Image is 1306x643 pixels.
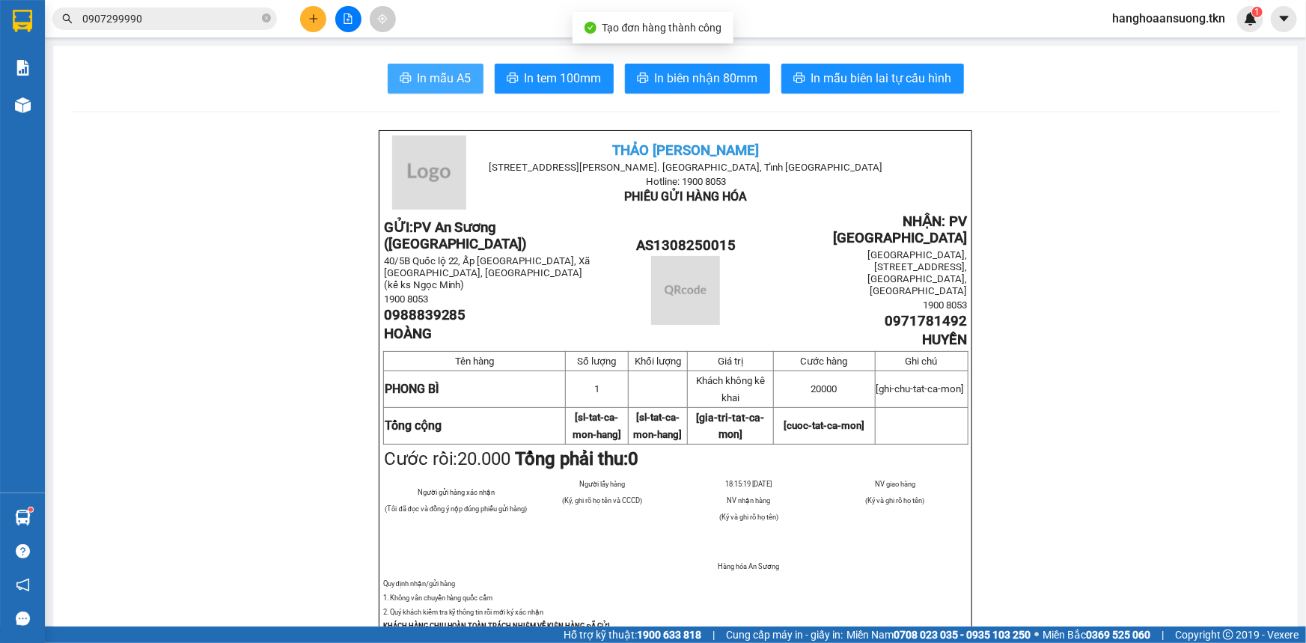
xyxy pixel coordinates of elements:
span: (Ký và ghi rõ họ tên) [865,496,924,505]
span: THẢO [PERSON_NAME] [613,142,760,159]
img: qr-code [651,256,720,325]
sup: 1 [1252,7,1263,17]
span: | [1162,627,1164,643]
span: check-circle [585,22,596,34]
span: | [712,627,715,643]
span: (Ký, ghi rõ họ tên và CCCD) [562,496,642,505]
span: Tạo đơn hàng thành công [602,22,722,34]
span: Hotline: 1900 8053 [646,176,726,187]
img: logo-vxr [13,10,32,32]
span: Miền Nam [846,627,1031,643]
span: notification [16,578,30,592]
span: Ghi chú [906,356,938,367]
span: printer [400,72,412,86]
button: printerIn mẫu biên lai tự cấu hình [781,64,964,94]
span: close-circle [262,13,271,22]
span: 1. Không vân chuyển hàng quốc cấm [383,594,493,602]
li: Hotline: 1900 8153 [140,55,626,74]
span: 40/5B Quốc lộ 22, Ấp [GEOGRAPHIC_DATA], Xã [GEOGRAPHIC_DATA], [GEOGRAPHIC_DATA] (kế ks Ngọc Minh) [384,255,591,290]
span: HUYỀN [923,332,968,348]
span: aim [377,13,388,24]
span: (Ký và ghi rõ họ tên) [719,513,778,521]
span: PV An Sương ([GEOGRAPHIC_DATA]) [384,219,528,252]
span: message [16,612,30,626]
button: aim [370,6,396,32]
span: 0 [629,448,639,469]
button: printerIn mẫu A5 [388,64,483,94]
span: [cuoc-tat-ca-mon] [784,420,864,431]
span: close-circle [262,12,271,26]
span: Giá trị [718,356,743,367]
span: 20.000 [458,448,511,469]
span: [sl-tat-ca-mon-hang] [633,412,682,440]
strong: 1900 633 818 [637,629,701,641]
span: In tem 100mm [525,69,602,88]
img: warehouse-icon [15,510,31,525]
span: Người gửi hàng xác nhận [418,488,495,496]
span: 1 [1254,7,1260,17]
span: Cước hàng [801,356,848,367]
span: question-circle [16,544,30,558]
sup: 1 [28,508,33,512]
span: 0988839285 [384,307,466,323]
span: 1900 8053 [924,299,968,311]
span: Hàng hóa An Sương [718,562,779,570]
span: In biên nhận 80mm [655,69,758,88]
img: warehouse-icon [15,97,31,113]
span: Khách không kê khai [696,375,765,403]
img: icon-new-feature [1244,12,1257,25]
span: caret-down [1278,12,1291,25]
span: 20000 [811,383,837,394]
span: PHONG BÌ [385,382,439,396]
span: hanghoaansuong.tkn [1100,9,1237,28]
span: 2. Quý khách kiểm tra kỹ thông tin rồi mới ký xác nhận [383,608,544,616]
b: GỬI : PV An Sương ([GEOGRAPHIC_DATA]) [19,109,238,159]
span: Quy định nhận/gửi hàng [383,579,455,588]
span: NHẬN: PV [GEOGRAPHIC_DATA] [834,213,968,246]
strong: 0369 525 060 [1086,629,1150,641]
span: [STREET_ADDRESS][PERSON_NAME]. [GEOGRAPHIC_DATA], Tỉnh [GEOGRAPHIC_DATA] [489,162,883,173]
span: Người lấy hàng [579,480,625,488]
span: Tên hàng [455,356,494,367]
span: printer [793,72,805,86]
span: [gia-tri-tat-ca-mon] [696,412,764,440]
img: solution-icon [15,60,31,76]
span: ⚪️ [1034,632,1039,638]
span: Số lượng [577,356,616,367]
span: NV nhận hàng [727,496,770,505]
img: logo [392,135,466,210]
button: file-add [335,6,361,32]
strong: Tổng phải thu: [516,448,639,469]
span: [ghi-chu-tat-ca-mon] [876,383,965,394]
span: 0971781492 [885,313,968,329]
span: printer [637,72,649,86]
span: printer [507,72,519,86]
li: [STREET_ADDRESS][PERSON_NAME]. [GEOGRAPHIC_DATA], Tỉnh [GEOGRAPHIC_DATA] [140,37,626,55]
span: Cung cấp máy in - giấy in: [726,627,843,643]
span: 1 [594,383,599,394]
span: search [62,13,73,24]
span: NV giao hàng [875,480,915,488]
span: 1900 8053 [384,293,428,305]
span: file-add [343,13,353,24]
span: Khối lượng [635,356,681,367]
span: copyright [1223,630,1233,640]
span: Miền Bắc [1043,627,1150,643]
input: Tìm tên, số ĐT hoặc mã đơn [82,10,259,27]
strong: 0708 023 035 - 0935 103 250 [894,629,1031,641]
span: AS1308250015 [636,237,736,254]
button: printerIn tem 100mm [495,64,614,94]
img: logo.jpg [19,19,94,94]
span: HOÀNG [384,326,432,342]
button: caret-down [1271,6,1297,32]
strong: KHÁCH HÀNG CHỊU HOÀN TOÀN TRÁCH NHIỆM VỀ KIỆN HÀNG ĐÃ GỬI [383,622,611,630]
span: [sl-tat-ca-mon-hang] [573,412,621,440]
span: (Tôi đã đọc và đồng ý nộp đúng phiếu gửi hàng) [385,505,528,513]
span: In mẫu A5 [418,69,472,88]
span: Cước rồi: [384,448,639,469]
span: plus [308,13,319,24]
span: [GEOGRAPHIC_DATA], [STREET_ADDRESS], [GEOGRAPHIC_DATA], [GEOGRAPHIC_DATA] [868,249,968,296]
button: printerIn biên nhận 80mm [625,64,770,94]
span: 18:15:19 [DATE] [725,480,772,488]
button: plus [300,6,326,32]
